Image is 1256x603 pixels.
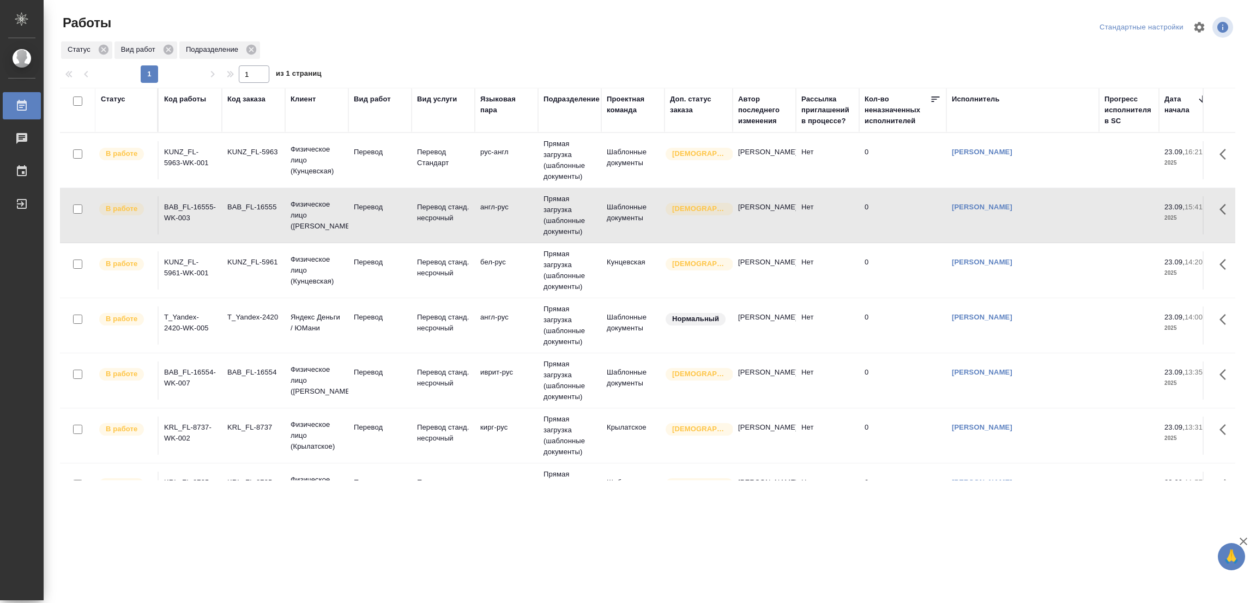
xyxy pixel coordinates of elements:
a: [PERSON_NAME] [952,478,1012,486]
td: Нет [796,251,859,290]
p: Физическое лицо (Крылатское) [291,474,343,507]
td: Крылатское [601,417,665,455]
p: Физическое лицо (Кунцевская) [291,144,343,177]
div: Исполнитель [952,94,1000,105]
p: Подразделение [186,44,242,55]
p: 2025 [1164,378,1208,389]
span: из 1 страниц [276,67,322,83]
div: Кол-во неназначенных исполнителей [865,94,930,126]
div: Исполнитель выполняет работу [98,477,152,492]
p: Перевод станд. несрочный [417,257,469,279]
td: англ-рус [475,472,538,510]
div: Языковая пара [480,94,533,116]
p: 16:21 [1185,148,1203,156]
p: 13:31 [1185,423,1203,431]
p: 2025 [1164,268,1208,279]
p: 23.09, [1164,258,1185,266]
p: 2025 [1164,433,1208,444]
div: Вид работ [354,94,391,105]
div: Исполнитель выполняет работу [98,312,152,327]
p: [DEMOGRAPHIC_DATA] [672,203,727,214]
button: Здесь прячутся важные кнопки [1213,196,1239,222]
td: кирг-рус [475,417,538,455]
button: Здесь прячутся важные кнопки [1213,361,1239,388]
div: T_Yandex-2420 [227,312,280,323]
td: T_Yandex-2420-WK-005 [159,306,222,345]
div: Исполнитель выполняет работу [98,202,152,216]
td: 0 [859,251,946,290]
button: Здесь прячутся важные кнопки [1213,472,1239,498]
button: Здесь прячутся важные кнопки [1213,251,1239,278]
td: Кунцевская [601,251,665,290]
td: [PERSON_NAME] [733,251,796,290]
div: Рассылка приглашений в процессе? [801,94,854,126]
td: Шаблонные документы [601,306,665,345]
td: Нет [796,417,859,455]
a: [PERSON_NAME] [952,148,1012,156]
div: Подразделение [179,41,260,59]
p: [DEMOGRAPHIC_DATA] [672,258,727,269]
p: Перевод [354,367,406,378]
p: Физическое лицо ([PERSON_NAME]) [291,364,343,397]
p: Перевод [354,422,406,433]
p: 23.09, [1164,313,1185,321]
td: 0 [859,141,946,179]
td: Прямая загрузка (шаблонные документы) [538,243,601,298]
div: Код работы [164,94,206,105]
p: Нормальный [672,313,719,324]
p: 14:00 [1185,313,1203,321]
td: англ-рус [475,196,538,234]
p: [DEMOGRAPHIC_DATA] [672,148,727,159]
td: Прямая загрузка (шаблонные документы) [538,133,601,188]
p: 14:20 [1185,258,1203,266]
div: Исполнитель выполняет работу [98,257,152,272]
div: KUNZ_FL-5961 [227,257,280,268]
p: [DEMOGRAPHIC_DATA] [672,479,727,490]
span: Настроить таблицу [1186,14,1212,40]
td: Нет [796,196,859,234]
p: Статус [68,44,94,55]
p: 2025 [1164,158,1208,168]
p: Физическое лицо ([PERSON_NAME]) [291,199,343,232]
button: Здесь прячутся важные кнопки [1213,306,1239,333]
a: [PERSON_NAME] [952,368,1012,376]
p: Перевод станд. несрочный [417,422,469,444]
td: 0 [859,196,946,234]
p: В работе [106,258,137,269]
td: KRL_FL-8737-WK-002 [159,417,222,455]
div: Исполнитель выполняет работу [98,367,152,382]
p: 23.09, [1164,203,1185,211]
td: KUNZ_FL-5961-WK-001 [159,251,222,290]
p: 2025 [1164,213,1208,224]
div: Подразделение [544,94,600,105]
p: 23.09, [1164,423,1185,431]
td: [PERSON_NAME] [733,472,796,510]
div: BAB_FL-16555 [227,202,280,213]
td: бел-рус [475,251,538,290]
td: Прямая загрузка (шаблонные документы) [538,463,601,518]
td: Прямая загрузка (шаблонные документы) [538,408,601,463]
div: Вид услуги [417,94,457,105]
td: [PERSON_NAME] [733,417,796,455]
p: Физическое лицо (Кунцевская) [291,254,343,287]
button: Здесь прячутся важные кнопки [1213,417,1239,443]
p: [DEMOGRAPHIC_DATA] [672,424,727,435]
p: Перевод [354,257,406,268]
div: KRL_FL-8737 [227,422,280,433]
td: Прямая загрузка (шаблонные документы) [538,298,601,353]
p: Перевод станд. несрочный [417,312,469,334]
a: [PERSON_NAME] [952,423,1012,431]
p: Физическое лицо (Крылатское) [291,419,343,452]
td: 0 [859,417,946,455]
td: Нет [796,472,859,510]
td: [PERSON_NAME] [733,361,796,400]
td: англ-рус [475,306,538,345]
p: 2025 [1164,323,1208,334]
div: KUNZ_FL-5963 [227,147,280,158]
div: Статус [61,41,112,59]
p: 15:41 [1185,203,1203,211]
p: [DEMOGRAPHIC_DATA] [672,369,727,379]
p: В работе [106,203,137,214]
a: [PERSON_NAME] [952,203,1012,211]
div: Код заказа [227,94,265,105]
